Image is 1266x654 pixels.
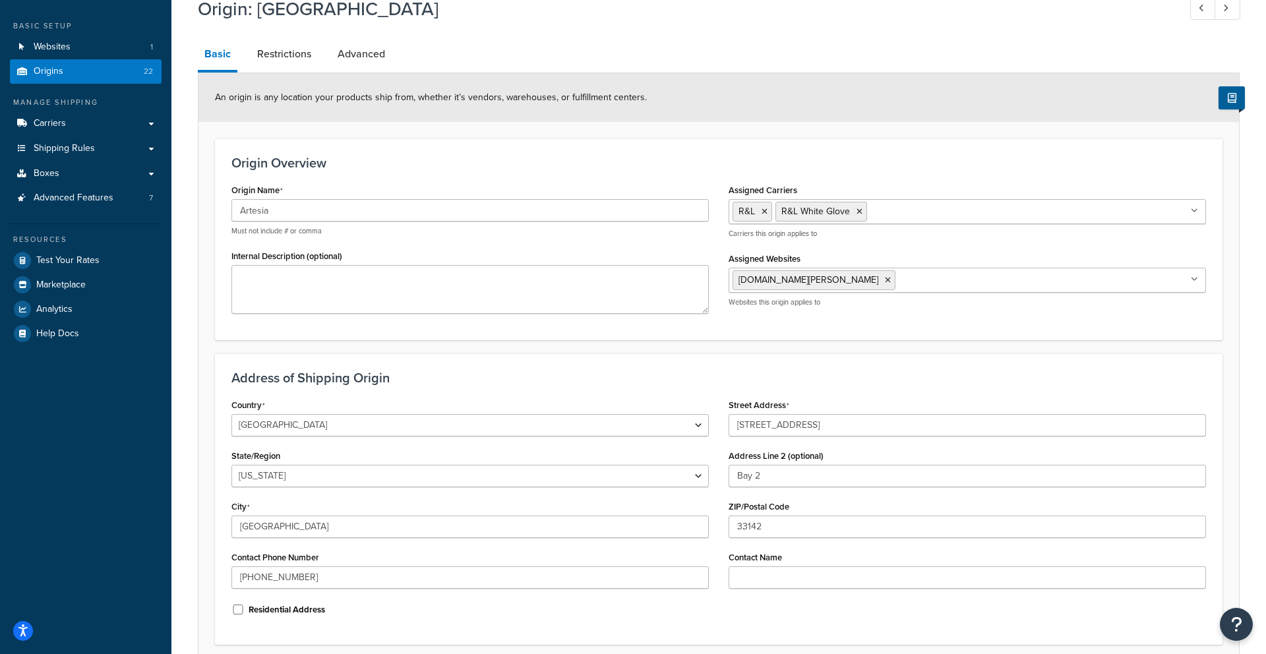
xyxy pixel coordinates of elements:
[10,297,162,321] a: Analytics
[249,604,325,616] label: Residential Address
[149,193,153,204] span: 7
[738,204,755,218] span: R&L
[231,251,342,261] label: Internal Description (optional)
[10,186,162,210] li: Advanced Features
[34,168,59,179] span: Boxes
[34,42,71,53] span: Websites
[10,322,162,345] a: Help Docs
[231,400,265,411] label: Country
[1219,86,1245,109] button: Show Help Docs
[10,35,162,59] a: Websites1
[10,97,162,108] div: Manage Shipping
[1220,608,1253,641] button: Open Resource Center
[729,502,789,512] label: ZIP/Postal Code
[231,552,319,562] label: Contact Phone Number
[10,59,162,84] li: Origins
[144,66,153,77] span: 22
[781,204,850,218] span: R&L White Glove
[729,400,789,411] label: Street Address
[729,451,824,461] label: Address Line 2 (optional)
[36,280,86,291] span: Marketplace
[36,304,73,315] span: Analytics
[10,111,162,136] a: Carriers
[10,186,162,210] a: Advanced Features7
[36,255,100,266] span: Test Your Rates
[34,193,113,204] span: Advanced Features
[251,38,318,70] a: Restrictions
[10,273,162,297] a: Marketplace
[10,35,162,59] li: Websites
[231,185,283,196] label: Origin Name
[729,254,800,264] label: Assigned Websites
[10,234,162,245] div: Resources
[215,90,647,104] span: An origin is any location your products ship from, whether it’s vendors, warehouses, or fulfillme...
[10,136,162,161] a: Shipping Rules
[729,297,1206,307] p: Websites this origin applies to
[150,42,153,53] span: 1
[729,229,1206,239] p: Carriers this origin applies to
[729,185,797,195] label: Assigned Carriers
[10,59,162,84] a: Origins22
[231,451,280,461] label: State/Region
[198,38,237,73] a: Basic
[331,38,392,70] a: Advanced
[231,502,250,512] label: City
[34,118,66,129] span: Carriers
[10,249,162,272] a: Test Your Rates
[10,20,162,32] div: Basic Setup
[34,66,63,77] span: Origins
[231,371,1206,385] h3: Address of Shipping Origin
[231,226,709,236] p: Must not include # or comma
[10,162,162,186] a: Boxes
[729,552,782,562] label: Contact Name
[36,328,79,340] span: Help Docs
[738,273,878,287] span: [DOMAIN_NAME][PERSON_NAME]
[231,156,1206,170] h3: Origin Overview
[34,143,95,154] span: Shipping Rules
